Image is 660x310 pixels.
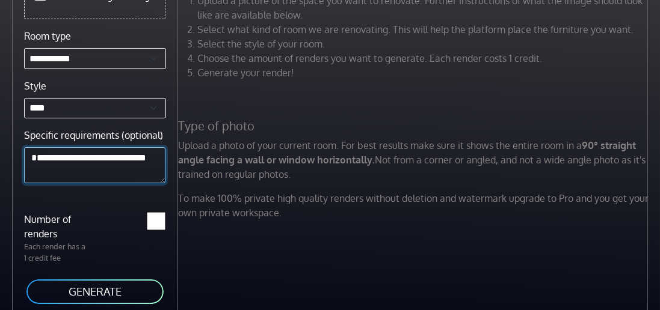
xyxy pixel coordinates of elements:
[171,191,658,220] p: To make 100% private high quality renders without deletion and watermark upgrade to Pro and you g...
[24,29,71,43] label: Room type
[197,37,651,51] li: Select the style of your room.
[17,241,95,264] p: Each render has a 1 credit fee
[171,118,658,133] h5: Type of photo
[197,51,651,65] li: Choose the amount of renders you want to generate. Each render costs 1 credit.
[24,79,46,93] label: Style
[24,128,163,142] label: Specific requirements (optional)
[25,278,165,305] button: GENERATE
[197,65,651,80] li: Generate your render!
[178,139,636,166] strong: 90° straight angle facing a wall or window horizontally.
[171,138,658,181] p: Upload a photo of your current room. For best results make sure it shows the entire room in a Not...
[17,212,95,241] label: Number of renders
[197,22,651,37] li: Select what kind of room we are renovating. This will help the platform place the furniture you w...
